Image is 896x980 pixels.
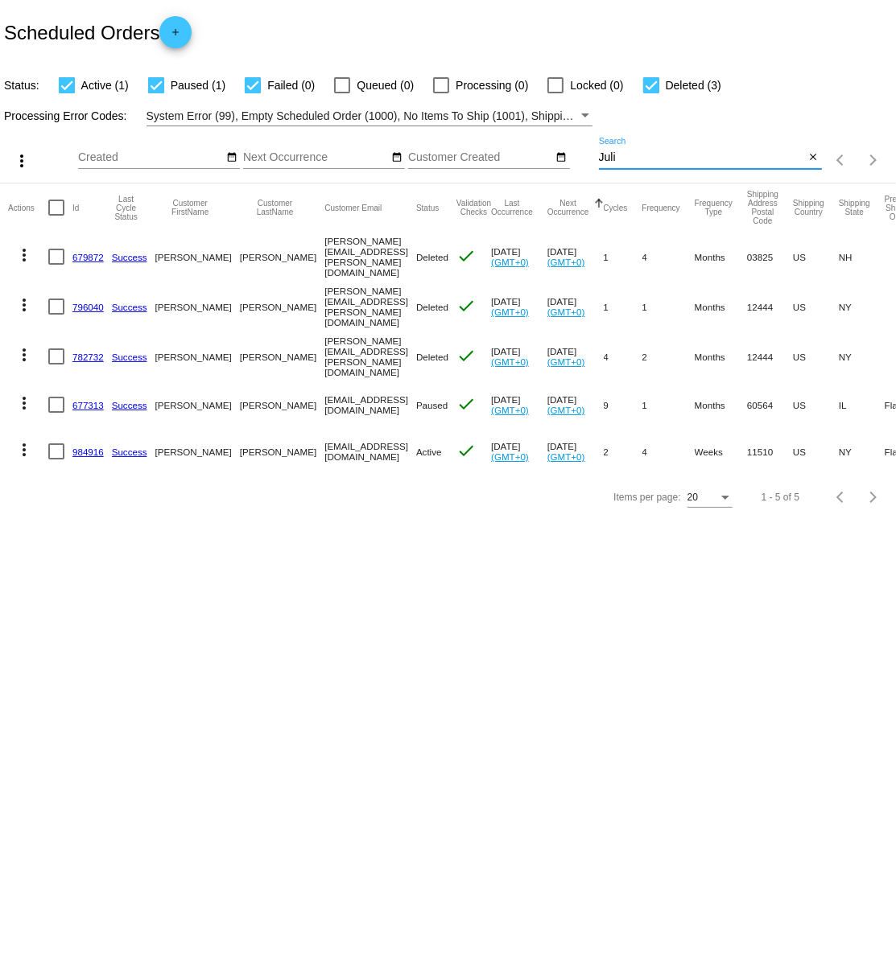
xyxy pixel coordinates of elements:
[14,245,34,265] mat-icon: more_vert
[491,381,547,428] mat-cell: [DATE]
[491,282,547,331] mat-cell: [DATE]
[793,331,839,381] mat-cell: US
[14,345,34,364] mat-icon: more_vert
[267,76,315,95] span: Failed (0)
[604,428,642,475] mat-cell: 2
[695,331,747,381] mat-cell: Months
[72,400,104,410] a: 677313
[357,76,414,95] span: Queued (0)
[72,352,104,362] a: 782732
[747,331,793,381] mat-cell: 12444
[4,16,192,48] h2: Scheduled Orders
[547,428,604,475] mat-cell: [DATE]
[547,232,604,282] mat-cell: [DATE]
[155,232,240,282] mat-cell: [PERSON_NAME]
[805,150,822,167] button: Clear
[240,381,324,428] mat-cell: [PERSON_NAME]
[547,257,585,267] a: (GMT+0)
[112,195,141,221] button: Change sorting for LastProcessingCycleId
[155,428,240,475] mat-cell: [PERSON_NAME]
[72,252,104,262] a: 679872
[642,232,695,282] mat-cell: 4
[14,393,34,413] mat-icon: more_vert
[240,232,324,282] mat-cell: [PERSON_NAME]
[642,381,695,428] mat-cell: 1
[747,232,793,282] mat-cell: 03825
[491,356,529,367] a: (GMT+0)
[599,151,805,164] input: Search
[155,199,225,216] button: Change sorting for CustomerFirstName
[762,492,799,503] div: 1 - 5 of 5
[642,428,695,475] mat-cell: 4
[72,302,104,312] a: 796040
[793,381,839,428] mat-cell: US
[695,428,747,475] mat-cell: Weeks
[155,331,240,381] mat-cell: [PERSON_NAME]
[547,381,604,428] mat-cell: [DATE]
[642,282,695,331] mat-cell: 1
[747,282,793,331] mat-cell: 12444
[857,144,890,176] button: Next page
[72,203,79,212] button: Change sorting for Id
[8,183,48,232] mat-header-cell: Actions
[839,331,885,381] mat-cell: NY
[695,381,747,428] mat-cell: Months
[456,296,476,315] mat-icon: check
[547,405,585,415] a: (GMT+0)
[839,381,885,428] mat-cell: IL
[456,441,476,460] mat-icon: check
[78,151,223,164] input: Created
[456,346,476,365] mat-icon: check
[324,282,416,331] mat-cell: [PERSON_NAME][EMAIL_ADDRESS][PERSON_NAME][DOMAIN_NAME]
[416,352,448,362] span: Deleted
[491,331,547,381] mat-cell: [DATE]
[695,232,747,282] mat-cell: Months
[547,451,585,462] a: (GMT+0)
[570,76,623,95] span: Locked (0)
[547,307,585,317] a: (GMT+0)
[416,447,442,457] span: Active
[240,428,324,475] mat-cell: [PERSON_NAME]
[604,282,642,331] mat-cell: 1
[807,151,819,164] mat-icon: close
[547,331,604,381] mat-cell: [DATE]
[642,203,680,212] button: Change sorting for Frequency
[793,232,839,282] mat-cell: US
[324,232,416,282] mat-cell: [PERSON_NAME][EMAIL_ADDRESS][PERSON_NAME][DOMAIN_NAME]
[793,428,839,475] mat-cell: US
[112,252,147,262] a: Success
[14,440,34,459] mat-icon: more_vert
[240,199,310,216] button: Change sorting for CustomerLastName
[416,302,448,312] span: Deleted
[604,381,642,428] mat-cell: 9
[147,106,593,126] mat-select: Filter by Processing Error Codes
[491,232,547,282] mat-cell: [DATE]
[416,252,448,262] span: Deleted
[456,394,476,414] mat-icon: check
[825,144,857,176] button: Previous page
[324,428,416,475] mat-cell: [EMAIL_ADDRESS][DOMAIN_NAME]
[416,400,448,410] span: Paused
[857,481,890,513] button: Next page
[112,302,147,312] a: Success
[491,307,529,317] a: (GMT+0)
[839,428,885,475] mat-cell: NY
[695,199,733,216] button: Change sorting for FrequencyType
[604,203,628,212] button: Change sorting for Cycles
[13,151,32,171] mat-icon: more_vert
[226,151,237,164] mat-icon: date_range
[491,451,529,462] a: (GMT+0)
[324,331,416,381] mat-cell: [PERSON_NAME][EMAIL_ADDRESS][PERSON_NAME][DOMAIN_NAME]
[391,151,403,164] mat-icon: date_range
[112,447,147,457] a: Success
[491,428,547,475] mat-cell: [DATE]
[456,76,528,95] span: Processing (0)
[81,76,129,95] span: Active (1)
[839,232,885,282] mat-cell: NH
[155,381,240,428] mat-cell: [PERSON_NAME]
[243,151,388,164] input: Next Occurrence
[687,492,698,503] span: 20
[155,282,240,331] mat-cell: [PERSON_NAME]
[456,246,476,266] mat-icon: check
[556,151,568,164] mat-icon: date_range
